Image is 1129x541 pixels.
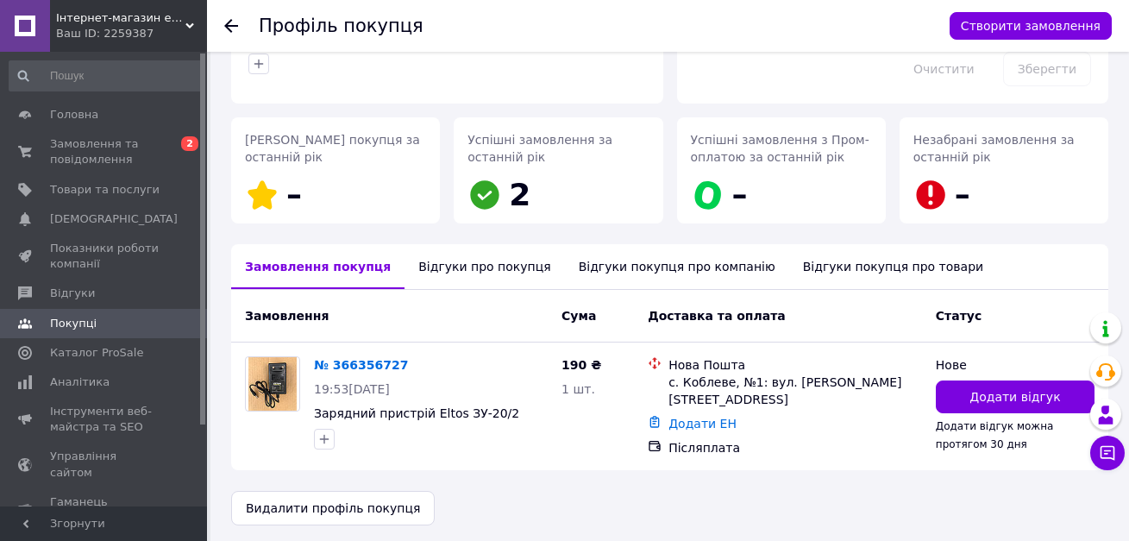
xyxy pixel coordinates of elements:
span: Гаманець компанії [50,494,160,525]
span: – [955,177,970,212]
span: Додати відгук [969,388,1060,406]
span: Доставка та оплата [648,309,786,323]
span: [PERSON_NAME] покупця за останній рік [245,133,420,164]
span: Інтернет-магазин electroinstrument-gretmarket [56,10,185,26]
input: Пошук [9,60,204,91]
span: Незабрані замовлення за останній рік [913,133,1075,164]
span: 2 [509,177,530,212]
div: Повернутися назад [224,17,238,35]
span: Аналітика [50,374,110,390]
span: Замовлення [245,309,329,323]
span: Відгуки [50,286,95,301]
div: с. Коблеве, №1: вул. [PERSON_NAME][STREET_ADDRESS] [668,374,922,408]
div: Ваш ID: 2259387 [56,26,207,41]
div: Післяплата [668,439,922,456]
span: 2 [181,136,198,151]
div: Відгуки покупця про товари [789,244,997,289]
span: – [286,177,302,212]
span: Cума [561,309,596,323]
span: Успішні замовлення з Пром-оплатою за останній рік [691,133,869,164]
a: Зарядний пристрій Eltos ЗУ-20/2 [314,406,519,420]
span: 190 ₴ [561,358,601,372]
a: Додати ЕН [668,417,737,431]
div: Відгуки покупця про компанію [565,244,789,289]
span: Додати відгук можна протягом 30 дня [936,420,1054,450]
button: Створити замовлення [950,12,1112,40]
span: – [732,177,748,212]
span: 19:53[DATE] [314,382,390,396]
span: Замовлення та повідомлення [50,136,160,167]
h1: Профіль покупця [259,16,423,36]
span: Показники роботи компанії [50,241,160,272]
span: Успішні замовлення за останній рік [467,133,612,164]
span: Каталог ProSale [50,345,143,361]
span: 1 шт. [561,382,595,396]
span: Головна [50,107,98,123]
span: Інструменти веб-майстра та SEO [50,404,160,435]
a: Фото товару [245,356,300,412]
div: Нове [936,356,1095,374]
button: Видалити профіль покупця [231,491,435,525]
div: Замовлення покупця [231,244,405,289]
img: Фото товару [248,357,296,411]
span: Покупці [50,316,97,331]
button: Додати відгук [936,381,1095,413]
span: Статус [936,309,982,323]
span: Управління сайтом [50,449,160,480]
span: [DEMOGRAPHIC_DATA] [50,211,178,227]
div: Нова Пошта [668,356,922,374]
span: Товари та послуги [50,182,160,198]
a: № 366356727 [314,358,408,372]
button: Чат з покупцем [1090,436,1125,470]
div: Відгуки про покупця [405,244,564,289]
